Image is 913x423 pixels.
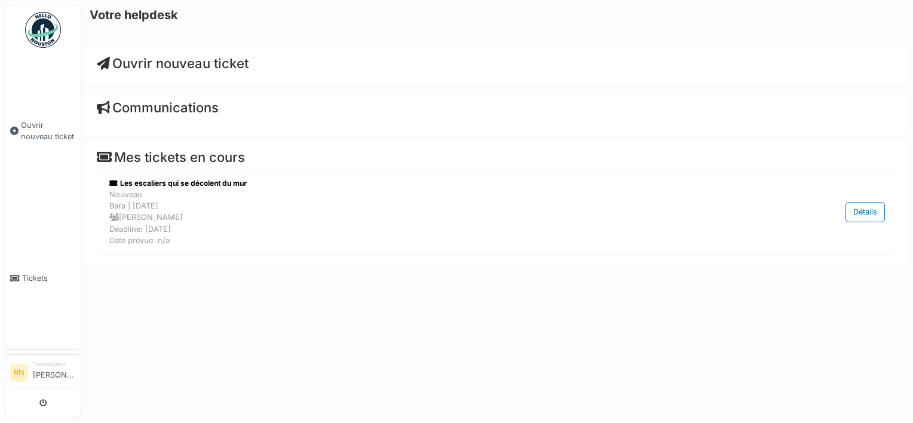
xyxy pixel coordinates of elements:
[5,207,81,349] a: Tickets
[33,360,76,385] li: [PERSON_NAME]
[5,54,81,207] a: Ouvrir nouveau ticket
[109,189,761,246] div: Nouveau Bara | [DATE] [PERSON_NAME] Deadline: [DATE] Date prévue: n/a
[90,8,178,22] h6: Votre helpdesk
[106,175,888,249] a: Les escaliers qui se décolent du mur NouveauBara | [DATE] [PERSON_NAME]Deadline: [DATE]Date prévu...
[109,178,761,189] div: Les escaliers qui se décolent du mur
[10,364,28,382] li: RN
[97,56,249,71] a: Ouvrir nouveau ticket
[33,360,76,369] div: Demandeur
[97,149,897,165] h4: Mes tickets en cours
[22,272,76,284] span: Tickets
[845,202,885,222] div: Détails
[25,12,61,48] img: Badge_color-CXgf-gQk.svg
[21,119,76,142] span: Ouvrir nouveau ticket
[97,100,897,115] h4: Communications
[10,360,76,388] a: RN Demandeur[PERSON_NAME]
